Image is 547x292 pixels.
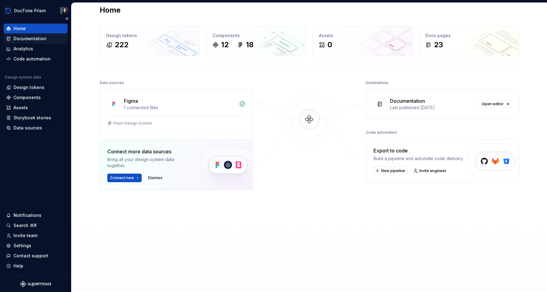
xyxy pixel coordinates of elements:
a: Analytics [4,44,67,54]
a: Components1218 [206,26,306,56]
button: Contact support [4,251,67,261]
div: Docs pages [425,33,513,39]
a: Settings [4,241,67,251]
div: Code automation [13,56,51,62]
div: 1 connected files [124,105,235,111]
button: Notifications [4,210,67,220]
span: New pipeline [381,168,405,173]
a: Data sources [4,123,67,133]
div: Assets [13,105,28,111]
div: 18 [246,40,254,50]
div: Prism Design System [113,121,152,126]
div: Storybook stories [13,115,51,121]
div: Components [212,33,300,39]
div: Figma [124,97,138,105]
div: Home [13,25,26,32]
h2: Home [100,5,120,15]
a: Code automation [4,54,67,64]
a: Components [4,93,67,102]
a: Invite team [4,231,67,240]
a: Figma1 connected filesPrism Design System [100,90,253,133]
button: DocTime PrismEmmy [1,4,70,17]
a: Design tokens222 [100,26,200,56]
a: Assets0 [312,26,413,56]
div: Data sources [13,125,42,131]
span: Open editor [482,102,504,106]
div: Design tokens [106,33,193,39]
a: Open editor [479,100,511,108]
div: Documentation [13,36,46,42]
span: Dismiss [148,175,163,180]
a: Assets [4,103,67,113]
div: Search ⌘K [13,222,37,229]
div: Destinations [366,79,388,87]
div: 12 [221,40,229,50]
div: 0 [327,40,332,50]
svg: Supernova Logo [20,281,51,287]
a: Invite engineer [411,167,449,175]
div: Build a pipeline and automate code delivery. [373,156,464,162]
button: Help [4,261,67,271]
img: Emmy [60,7,67,14]
a: Design tokens [4,83,67,92]
span: Invite engineer [419,168,446,173]
div: Settings [13,243,31,249]
div: Design system data [5,75,41,80]
div: Export to code [373,147,464,154]
div: Invite team [13,232,37,239]
div: Analytics [13,46,33,52]
div: Bring all your design system data together. [107,156,190,169]
div: Help [13,263,23,269]
button: New pipeline [373,167,408,175]
a: Home [4,24,67,33]
div: Contact support [13,253,48,259]
a: Documentation [4,34,67,44]
img: 90418a54-4231-473e-b32d-b3dd03b28af1.png [4,7,12,14]
div: Components [13,94,41,101]
a: Storybook stories [4,113,67,123]
div: Design tokens [13,84,44,90]
div: Last published [DATE] [390,105,475,111]
div: Documentation [390,97,425,105]
div: 23 [434,40,443,50]
div: DocTime Prism [14,8,46,14]
span: Connect new [110,175,134,180]
button: Search ⌘K [4,221,67,230]
a: Docs pages23 [419,26,519,56]
div: 222 [115,40,128,50]
div: Connect more data sources [107,148,190,155]
button: Dismiss [145,174,165,182]
div: Notifications [13,212,41,218]
button: Connect new [107,174,142,182]
div: Code automation [366,128,397,137]
div: Data sources [100,79,124,87]
div: Assets [319,33,406,39]
button: Collapse sidebar [63,14,71,23]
